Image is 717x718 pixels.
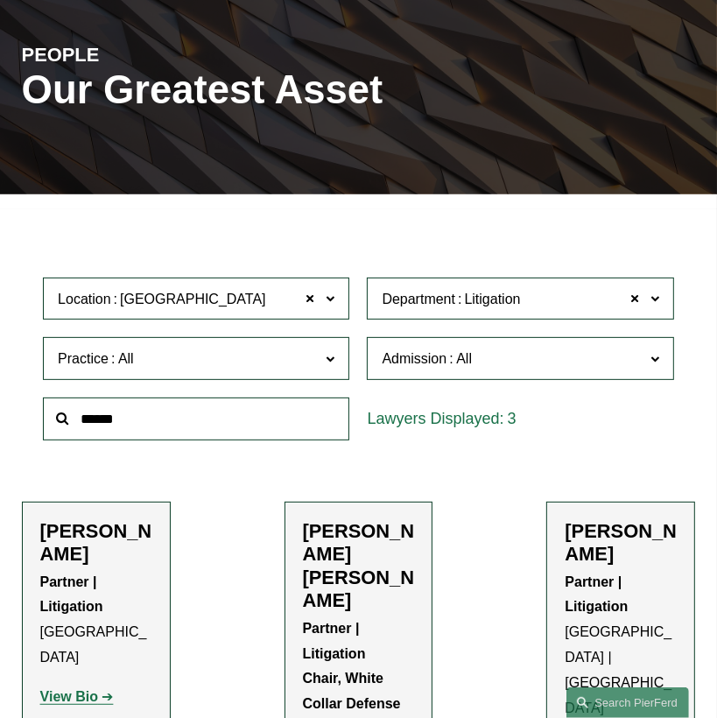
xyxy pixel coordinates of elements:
a: View Bio [40,689,114,704]
h1: Our Greatest Asset [22,67,471,113]
h2: [PERSON_NAME] [565,520,677,567]
h4: PEOPLE [22,43,190,67]
span: Litigation [465,288,521,311]
span: [GEOGRAPHIC_DATA] [120,288,266,311]
span: Practice [58,351,109,366]
strong: View Bio [40,689,98,704]
a: Search this site [566,687,689,718]
strong: Partner | Litigation [40,574,103,615]
strong: Partner | Litigation [565,574,628,615]
h2: [PERSON_NAME] [PERSON_NAME] [303,520,415,613]
p: [GEOGRAPHIC_DATA] [40,570,152,671]
span: Admission [382,351,446,366]
h2: [PERSON_NAME] [40,520,152,567]
span: Department [382,292,455,306]
span: 3 [508,410,517,427]
span: Location [58,292,111,306]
